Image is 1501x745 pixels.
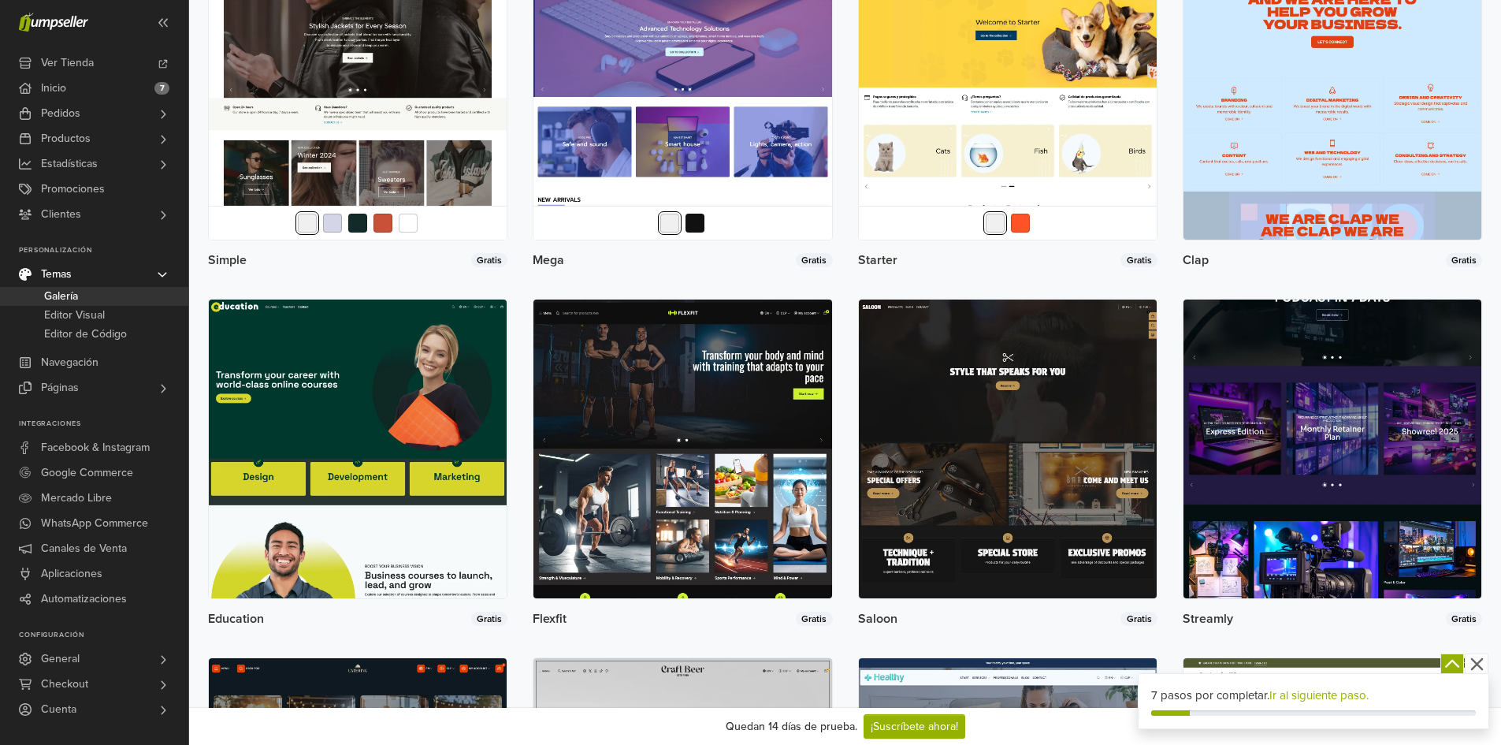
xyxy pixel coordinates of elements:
p: Personalización [19,246,188,255]
a: ¡Suscríbete ahora! [864,714,965,739]
button: Ember [1011,214,1030,233]
span: Education [208,613,264,625]
span: Gratis [796,612,832,626]
span: Simple [208,254,247,266]
span: Temas [41,262,72,287]
span: General [41,646,80,672]
button: Green [348,214,367,233]
span: Promociones [41,177,105,202]
button: Dark [685,214,704,233]
img: Ver más detalles del tema Education. [209,300,507,598]
p: Integraciones [19,419,188,429]
button: Light [323,214,342,233]
span: Pedidos [41,101,80,126]
div: 7 pasos por completar. [1151,687,1476,705]
span: Aplicaciones [41,561,102,587]
span: Gratis [1446,253,1482,267]
span: 7 [154,82,169,95]
button: Default [986,214,1005,233]
span: Gratis [1120,253,1157,267]
p: Configuración [19,631,188,640]
span: Checkout [41,672,88,697]
img: Ver más detalles del tema Streamly. [1183,300,1481,598]
span: Productos [41,126,91,151]
span: Páginas [41,375,79,400]
button: Default [298,214,317,233]
span: Automatizaciones [41,587,127,612]
span: Streamly [1183,613,1233,625]
div: Quedan 14 días de prueba. [726,718,857,735]
span: Editor de Código [44,325,127,344]
span: Inicio [41,76,66,101]
span: Facebook & Instagram [41,435,150,460]
button: Ruby [373,214,392,233]
span: Clap [1183,254,1209,266]
span: Gratis [796,253,832,267]
span: Gratis [1446,612,1482,626]
span: Flexfit [533,613,567,625]
span: Saloon [858,613,897,625]
span: Ver Tienda [41,50,94,76]
span: Galería [44,287,78,306]
span: Mercado Libre [41,486,112,511]
a: Ir al siguiente paso. [1269,688,1369,702]
span: Starter [858,254,897,266]
span: Estadísticas [41,151,98,177]
span: Clientes [41,202,81,227]
img: Ver más detalles del tema Saloon. [859,300,1157,598]
span: Cuenta [41,697,76,722]
span: Google Commerce [41,460,133,486]
button: First [399,214,418,233]
span: Gratis [471,253,507,267]
span: Gratis [471,612,507,626]
span: Editor Visual [44,306,105,325]
span: WhatsApp Commerce [41,511,148,536]
span: Canales de Venta [41,536,127,561]
span: Gratis [1120,612,1157,626]
span: Mega [533,254,564,266]
span: Navegación [41,350,98,375]
button: Default [660,214,679,233]
img: Ver más detalles del tema Flexfit. [533,300,831,598]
